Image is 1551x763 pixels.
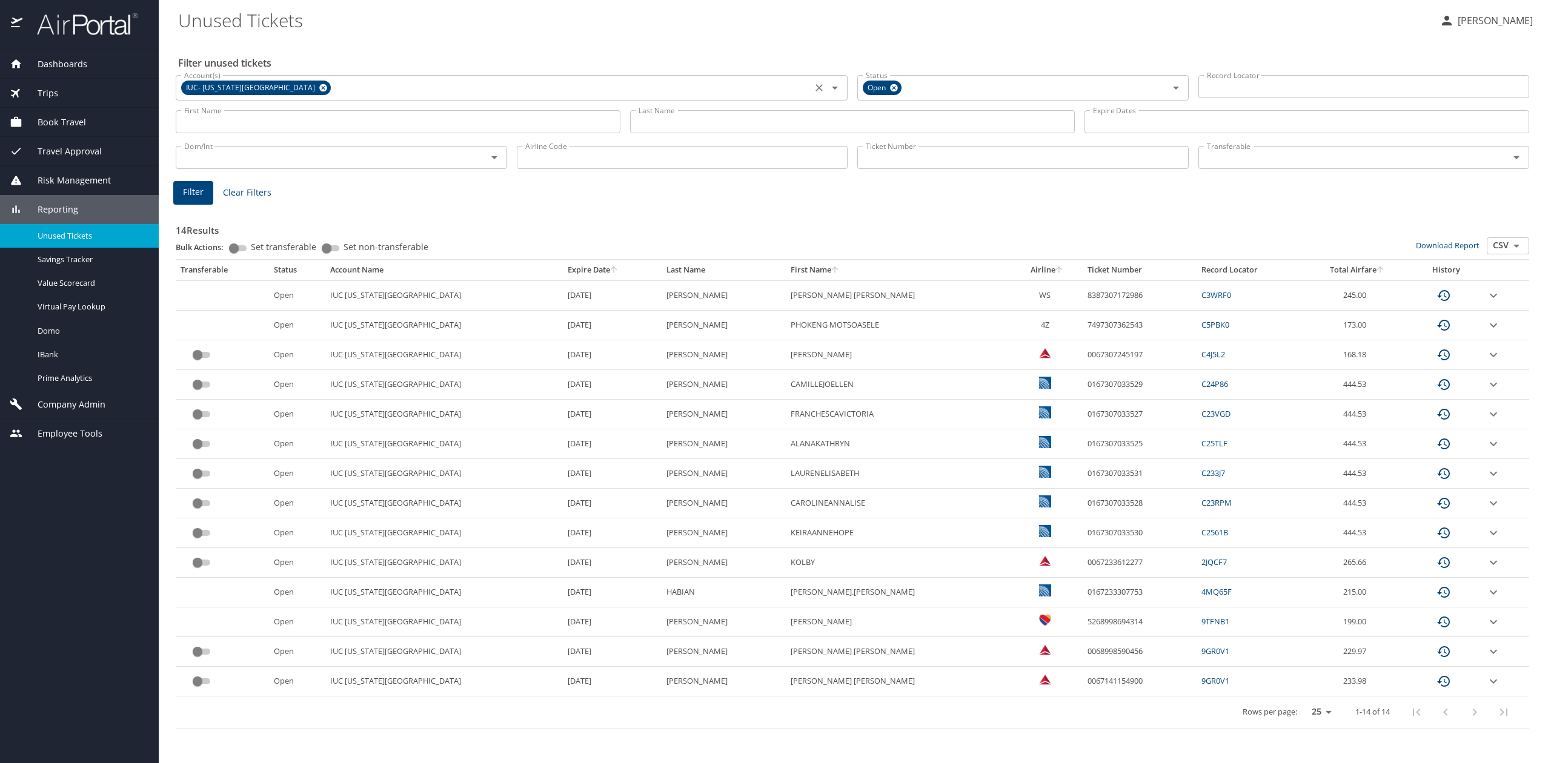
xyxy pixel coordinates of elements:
[1486,555,1501,570] button: expand row
[325,260,563,280] th: Account Name
[1083,518,1197,548] td: 0167307033530
[1486,288,1501,303] button: expand row
[176,260,1529,728] table: custom pagination table
[563,548,662,578] td: [DATE]
[662,578,785,607] td: HABIAN
[1039,673,1051,685] img: Delta Airlines
[1039,644,1051,656] img: Delta Airlines
[662,429,785,459] td: [PERSON_NAME]
[1486,496,1501,510] button: expand row
[22,145,102,158] span: Travel Approval
[1083,489,1197,518] td: 0167307033528
[11,12,24,36] img: icon-airportal.png
[325,280,563,310] td: IUC [US_STATE][GEOGRAPHIC_DATA]
[1201,646,1229,656] a: 9GR0V1
[38,301,144,312] span: Virtual Pay Lookup
[22,203,78,216] span: Reporting
[223,185,271,200] span: Clear Filters
[1039,289,1051,300] span: WS
[811,79,828,96] button: Clear
[563,311,662,340] td: [DATE]
[325,578,563,607] td: IUC [US_STATE][GEOGRAPHIC_DATA]
[1304,459,1410,489] td: 444.53
[563,429,662,459] td: [DATE]
[38,372,144,384] span: Prime Analytics
[610,266,619,274] button: sort
[1201,616,1229,627] a: 9TFNB1
[181,81,331,95] div: IUC- [US_STATE][GEOGRAPHIC_DATA]
[325,370,563,400] td: IUC [US_STATE][GEOGRAPHIC_DATA]
[269,489,325,518] td: Open
[1012,260,1083,280] th: Airline
[1304,340,1410,370] td: 168.18
[1039,525,1051,537] img: United Airlines
[1486,585,1501,599] button: expand row
[269,311,325,340] td: Open
[1039,614,1051,626] img: Southwest Airlines
[1083,260,1197,280] th: Ticket Number
[325,667,563,696] td: IUC [US_STATE][GEOGRAPHIC_DATA]
[183,185,204,200] span: Filter
[22,174,111,187] span: Risk Management
[563,400,662,429] td: [DATE]
[786,400,1012,429] td: FRANCHESCAVICTORIA
[1486,348,1501,362] button: expand row
[786,578,1012,607] td: [PERSON_NAME].[PERSON_NAME]
[1039,466,1051,478] img: United Airlines
[662,637,785,667] td: [PERSON_NAME]
[325,340,563,370] td: IUC [US_STATE][GEOGRAPHIC_DATA]
[563,518,662,548] td: [DATE]
[1039,584,1051,596] img: United Airlines
[1486,377,1501,392] button: expand row
[1039,347,1051,359] img: Delta Airlines
[1083,637,1197,667] td: 0068998590456
[1197,260,1304,280] th: Record Locator
[218,182,276,204] button: Clear Filters
[786,370,1012,400] td: CAMILLEJOELLEN
[22,58,87,71] span: Dashboards
[22,398,105,411] span: Company Admin
[269,260,325,280] th: Status
[1041,319,1049,330] span: 4Z
[325,429,563,459] td: IUC [US_STATE][GEOGRAPHIC_DATA]
[1304,260,1410,280] th: Total Airfare
[251,243,316,251] span: Set transferable
[1355,708,1390,716] p: 1-14 of 14
[662,607,785,637] td: [PERSON_NAME]
[269,607,325,637] td: Open
[1304,548,1410,578] td: 265.66
[325,607,563,637] td: IUC [US_STATE][GEOGRAPHIC_DATA]
[1083,607,1197,637] td: 5268998694314
[1201,467,1225,478] a: C233J7
[269,518,325,548] td: Open
[1304,311,1410,340] td: 173.00
[1201,586,1232,597] a: 4MQ65F
[1201,319,1229,330] a: C5PBK0
[1416,240,1480,251] a: Download Report
[786,548,1012,578] td: KOLBY
[1201,438,1227,449] a: C25TLF
[1377,266,1385,274] button: sort
[269,637,325,667] td: Open
[786,459,1012,489] td: LAURENELISABETH
[486,149,503,166] button: Open
[1486,407,1501,421] button: expand row
[1083,340,1197,370] td: 0067307245197
[1435,10,1538,31] button: [PERSON_NAME]
[1201,527,1228,538] a: C2561B
[662,667,785,696] td: [PERSON_NAME]
[1304,370,1410,400] td: 444.53
[1302,703,1336,721] select: rows per page
[1055,266,1064,274] button: sort
[563,260,662,280] th: Expire Date
[563,578,662,607] td: [DATE]
[1486,644,1501,659] button: expand row
[1039,377,1051,389] img: United Airlines
[178,1,1430,39] h1: Unused Tickets
[563,459,662,489] td: [DATE]
[831,266,840,274] button: sort
[1508,237,1525,254] button: Open
[325,311,563,340] td: IUC [US_STATE][GEOGRAPHIC_DATA]
[1508,149,1525,166] button: Open
[325,518,563,548] td: IUC [US_STATE][GEOGRAPHIC_DATA]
